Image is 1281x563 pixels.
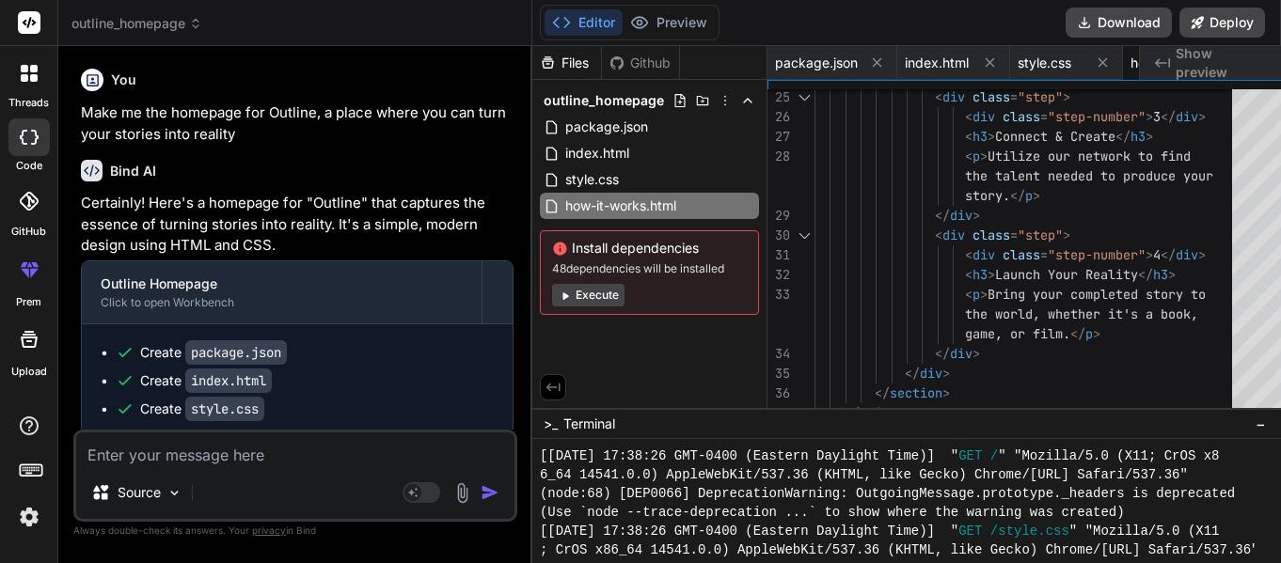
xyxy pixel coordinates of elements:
span: h3 [973,266,988,283]
span: Connect & Create [995,128,1115,145]
span: 4 [1153,246,1161,263]
span: game, or film. [965,325,1070,342]
div: 36 [767,383,790,403]
button: Editor [545,9,623,36]
span: >_ [544,414,558,433]
span: [[DATE] 17:38:26 GMT-0400 (Eastern Daylight Time)] " [540,522,958,540]
span: h3 [1131,128,1146,145]
label: code [16,158,42,174]
span: div [942,88,965,105]
span: div [950,207,973,224]
span: </ [1115,128,1131,145]
span: "step-number" [1048,108,1146,125]
span: > [942,365,950,382]
span: Bring your completed story to [988,286,1206,303]
span: style.css [563,168,621,191]
span: story. [965,187,1010,204]
img: icon [481,483,499,502]
span: = [1040,246,1048,263]
span: div [1176,108,1198,125]
span: 3 [1153,108,1161,125]
span: (node:68) [DEP0066] DeprecationWarning: OutgoingMessage.prototype._headers is deprecated [540,484,1235,503]
div: Files [532,54,601,72]
span: Install dependencies [552,239,747,258]
span: </ [845,404,860,421]
span: "step" [1018,88,1063,105]
span: package.json [563,116,650,138]
span: class [1003,246,1040,263]
span: Show preview [1176,44,1266,82]
span: / [990,446,998,465]
span: div [942,227,965,243]
span: the talent needed to produce your [965,167,1213,184]
label: threads [8,95,49,111]
span: outline_homepage [71,14,202,33]
div: 25 [767,87,790,107]
span: − [1256,414,1266,433]
div: Create [140,343,287,362]
span: class [973,88,1010,105]
span: < [965,128,973,145]
span: "step-number" [1048,246,1146,263]
span: > [980,286,988,303]
span: </ [1070,325,1085,342]
span: section [890,384,942,401]
span: Launch Your Reality [995,266,1138,283]
span: /style.css [990,522,1069,540]
div: 37 [767,403,790,423]
span: index.html [563,142,631,164]
span: div [973,246,995,263]
span: > [1198,108,1206,125]
span: < [965,246,973,263]
span: < [965,108,973,125]
span: "step" [1018,227,1063,243]
span: < [935,227,942,243]
p: Always double-check its answers. Your in Bind [73,522,517,540]
span: style.css [1018,54,1071,72]
div: 26 [767,107,790,127]
span: = [1010,88,1018,105]
p: Make me the homepage for Outline, a place where you can turn your stories into reality [81,102,514,145]
span: GET [958,446,982,465]
span: > [942,384,950,401]
span: > [1146,246,1153,263]
span: </ [1010,187,1025,204]
div: Click to collapse the range. [792,87,816,107]
div: 31 [767,245,790,265]
div: Outline Homepage [101,274,463,293]
span: how-it-works.html [563,195,678,217]
span: p [1085,325,1093,342]
span: > [988,266,995,283]
label: prem [16,294,41,310]
span: h3 [1153,266,1168,283]
span: " "Mozilla/5.0 (X11 [1069,522,1220,540]
span: the world, whether it's a book, [965,305,1198,322]
p: Source [118,483,161,502]
span: class [1003,108,1040,125]
div: 33 [767,285,790,305]
span: 6_64 14541.0.0) AppleWebKit/537.36 (KHTML, like Gecko) Chrome/[URL] Safari/537.36" [540,465,1188,484]
img: settings [13,501,45,533]
span: </ [905,365,920,382]
div: Click to collapse the range. [792,226,816,245]
h6: Bind AI [110,162,156,180]
span: Utilize our network to find [988,148,1191,164]
span: main [860,404,890,421]
span: < [935,88,942,105]
span: div [920,365,942,382]
button: Preview [623,9,715,36]
div: Github [602,54,679,72]
span: > [1063,88,1070,105]
span: class [973,227,1010,243]
span: = [1040,108,1048,125]
div: 28 [767,147,790,166]
span: > [1146,128,1153,145]
span: package.json [775,54,858,72]
span: > [1168,266,1176,283]
span: p [973,148,980,164]
code: package.json [185,340,287,365]
div: 35 [767,364,790,383]
span: < [965,286,973,303]
button: Execute [552,284,625,306]
div: Create [140,399,264,418]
